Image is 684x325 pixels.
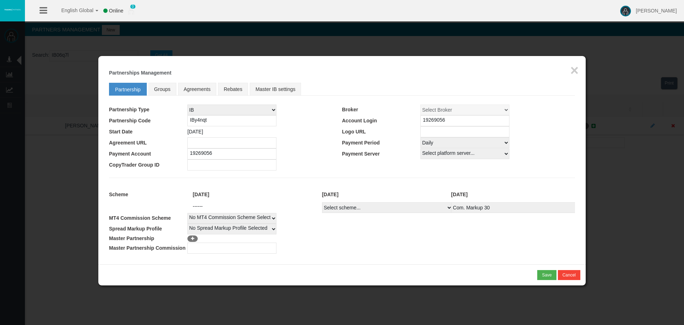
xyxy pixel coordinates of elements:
td: Payment Account [109,148,187,159]
button: Cancel [558,270,580,280]
a: Rebates [218,83,248,96]
button: Save [537,270,556,280]
a: Master IB settings [250,83,301,96]
span: Online [109,8,123,14]
td: Payment Period [342,137,420,148]
span: English Global [52,7,93,13]
td: Agreement URL [109,137,187,148]
div: [DATE] [446,191,575,199]
td: CopyTrader Group ID [109,159,187,171]
td: Partnership Code [109,115,187,126]
td: Scheme [109,187,187,202]
a: Groups [149,83,176,96]
td: Account Login [342,115,420,126]
span: [PERSON_NAME] [636,8,677,14]
span: [DATE] [187,129,203,134]
td: Spread Markup Profile [109,224,187,234]
td: Payment Server [342,148,420,159]
div: [DATE] [187,191,317,199]
div: [DATE] [317,191,446,199]
span: Groups [154,86,171,92]
td: Partnership Type [109,105,187,115]
img: logo.svg [4,8,21,11]
a: Partnership [109,83,147,96]
b: Partnerships Management [109,70,171,76]
div: Save [542,272,551,278]
a: Agreements [178,83,216,96]
button: × [570,63,579,77]
img: user-image [620,6,631,16]
span: 0 [130,4,136,9]
img: user_small.png [128,7,134,15]
span: ------ [193,203,203,209]
td: Broker [342,105,420,115]
td: Start Date [109,126,187,137]
td: Master Partnership [109,234,187,243]
td: Logo URL [342,126,420,137]
td: MT4 Commission Scheme [109,213,187,224]
td: Master Partnership Commission [109,243,187,254]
